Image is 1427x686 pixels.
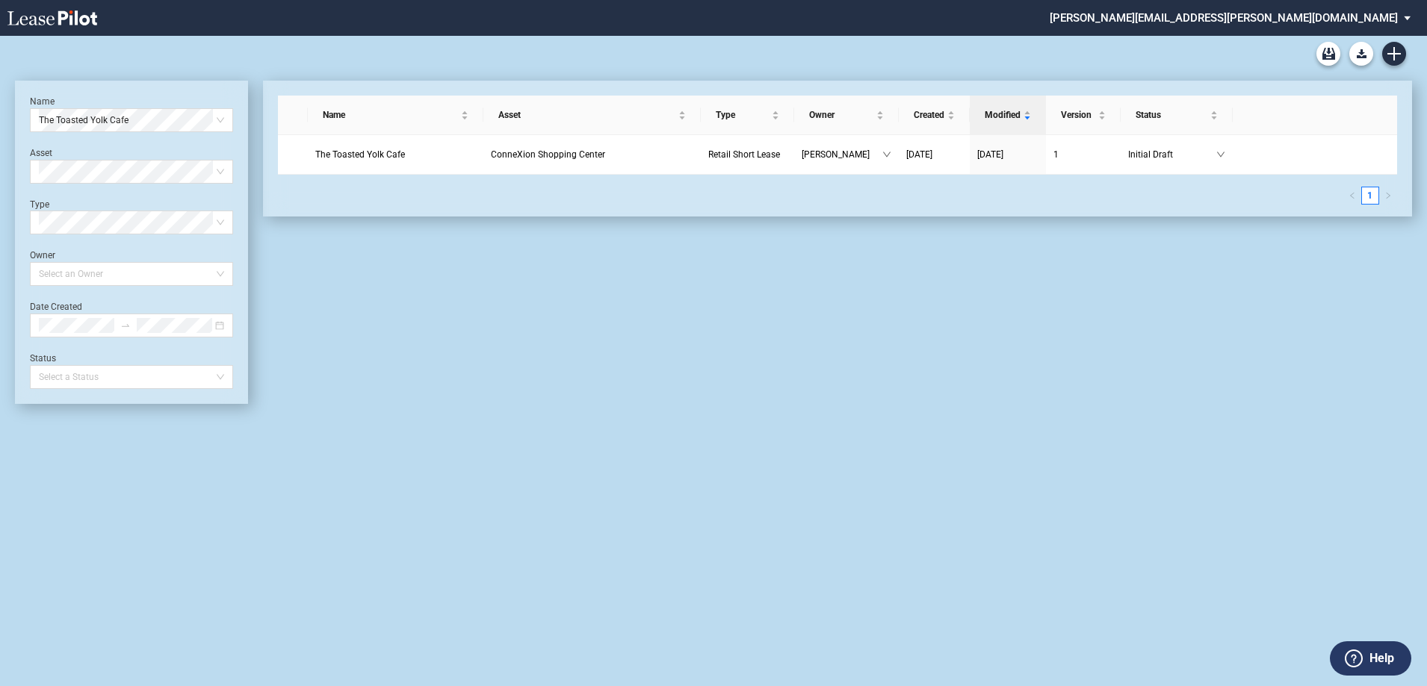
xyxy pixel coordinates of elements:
a: [DATE] [906,147,962,162]
span: Owner [809,107,873,122]
span: down [882,150,891,159]
span: 1 [1053,149,1059,160]
span: Type [716,107,769,122]
span: Retail Short Lease [708,149,780,160]
span: Status [1136,107,1207,122]
button: Help [1330,641,1411,676]
label: Name [30,96,55,107]
label: Status [30,353,56,364]
th: Asset [483,96,701,135]
button: left [1343,187,1361,205]
label: Help [1369,649,1394,668]
th: Modified [970,96,1046,135]
a: Archive [1316,42,1340,66]
span: The Toasted Yolk Cafe [39,109,224,131]
li: 1 [1361,187,1379,205]
th: Created [899,96,970,135]
label: Owner [30,250,55,261]
label: Asset [30,148,52,158]
span: to [120,320,131,331]
a: The Toasted Yolk Cafe [315,147,476,162]
th: Type [701,96,794,135]
th: Version [1046,96,1121,135]
span: Name [323,107,458,122]
button: Download Blank Form [1349,42,1373,66]
a: 1 [1362,187,1378,204]
th: Name [308,96,483,135]
span: Initial Draft [1128,147,1216,162]
span: [PERSON_NAME] [802,147,882,162]
span: left [1349,192,1356,199]
span: The Toasted Yolk Cafe [315,149,405,160]
span: down [1216,150,1225,159]
span: [DATE] [977,149,1003,160]
a: ConneXion Shopping Center [491,147,693,162]
li: Previous Page [1343,187,1361,205]
span: Created [914,107,944,122]
a: [DATE] [977,147,1038,162]
a: Create new document [1382,42,1406,66]
span: Version [1061,107,1095,122]
th: Status [1121,96,1233,135]
md-menu: Download Blank Form List [1345,42,1378,66]
label: Date Created [30,302,82,312]
span: right [1384,192,1392,199]
a: Retail Short Lease [708,147,787,162]
span: swap-right [120,320,131,331]
label: Type [30,199,49,210]
span: ConneXion Shopping Center [491,149,605,160]
li: Next Page [1379,187,1397,205]
button: right [1379,187,1397,205]
a: 1 [1053,147,1113,162]
span: Asset [498,107,675,122]
span: Modified [985,107,1021,122]
span: [DATE] [906,149,932,160]
th: Owner [794,96,899,135]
